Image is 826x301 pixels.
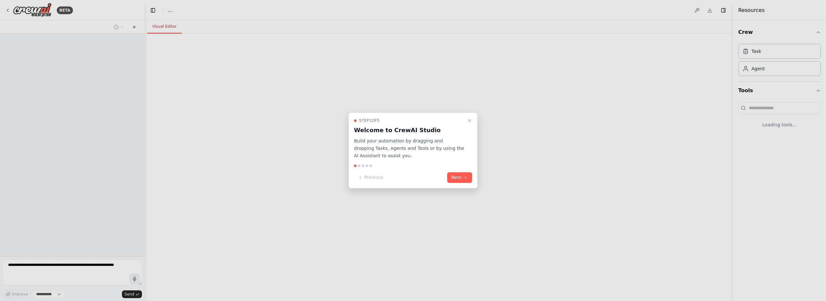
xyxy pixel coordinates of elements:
h3: Welcome to CrewAI Studio [354,126,464,135]
span: Step 1 of 5 [359,118,380,123]
button: Next [447,172,472,183]
button: Previous [354,172,387,183]
p: Build your automation by dragging and dropping Tasks, Agents and Tools or by using the AI Assista... [354,137,464,159]
button: Hide left sidebar [148,6,157,15]
button: Close walkthrough [466,117,473,124]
